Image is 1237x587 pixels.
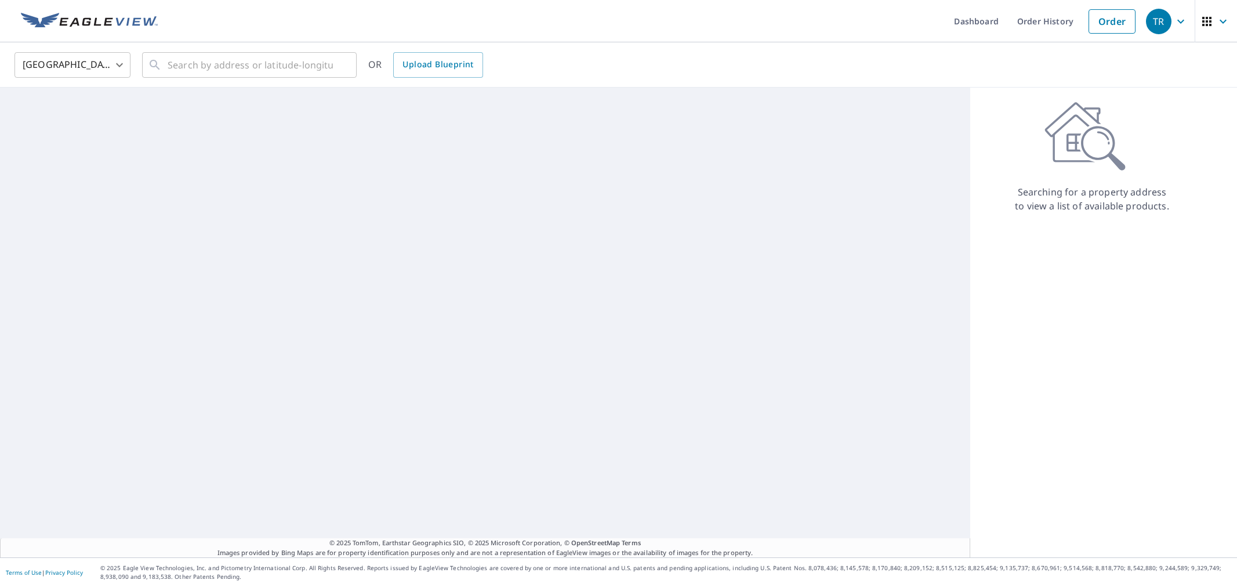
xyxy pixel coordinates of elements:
p: | [6,569,83,576]
div: OR [368,52,483,78]
div: TR [1146,9,1171,34]
a: Terms [622,538,641,547]
span: Upload Blueprint [402,57,473,72]
a: Upload Blueprint [393,52,483,78]
p: Searching for a property address to view a list of available products. [1014,185,1170,213]
a: Terms of Use [6,568,42,577]
p: © 2025 Eagle View Technologies, Inc. and Pictometry International Corp. All Rights Reserved. Repo... [100,564,1231,581]
input: Search by address or latitude-longitude [168,49,333,81]
a: OpenStreetMap [571,538,620,547]
div: [GEOGRAPHIC_DATA] [14,49,130,81]
a: Privacy Policy [45,568,83,577]
span: © 2025 TomTom, Earthstar Geographics SIO, © 2025 Microsoft Corporation, © [329,538,641,548]
a: Order [1089,9,1136,34]
img: EV Logo [21,13,158,30]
